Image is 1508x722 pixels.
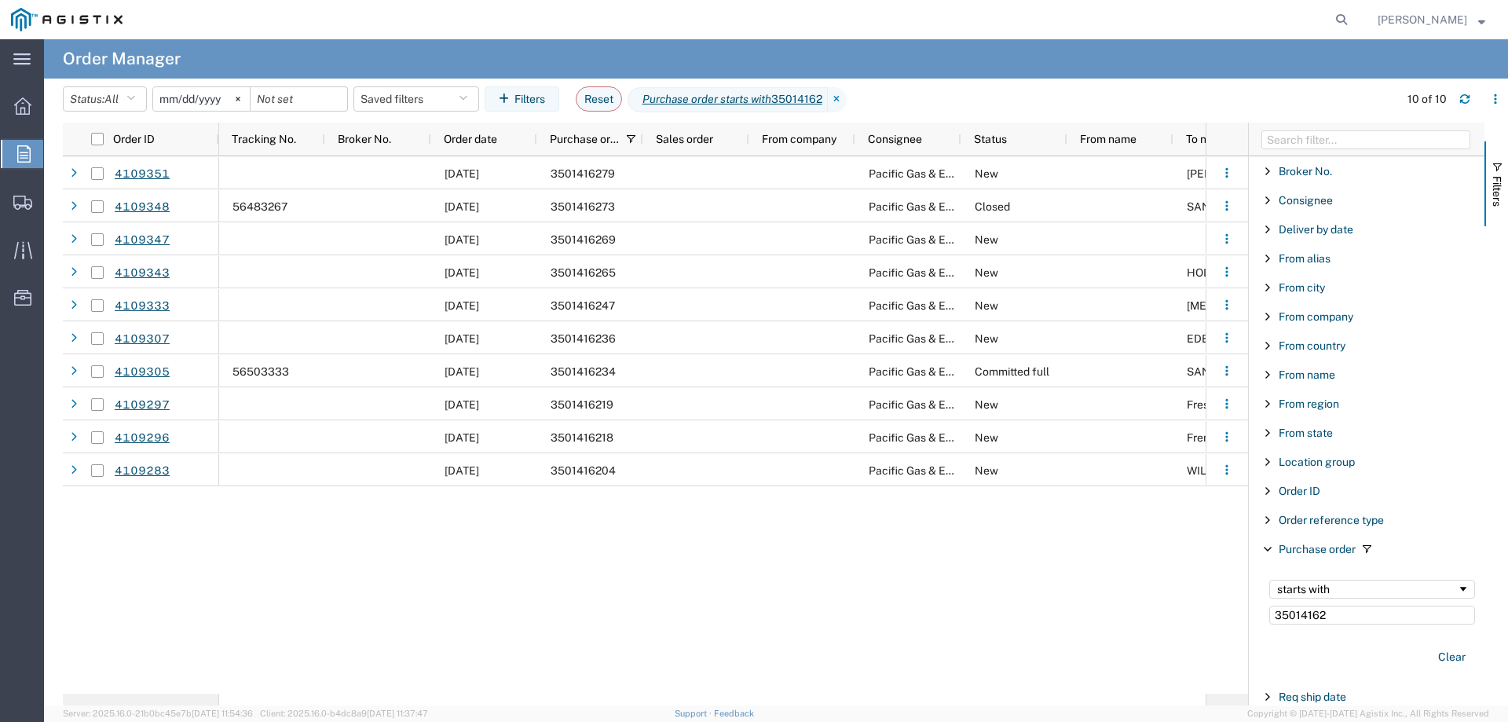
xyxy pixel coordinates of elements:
[869,464,1028,477] span: Pacific Gas & Electric Company
[975,365,1049,378] span: Committed full
[1279,485,1320,497] span: Order ID
[1279,194,1333,207] span: Consignee
[869,233,1028,246] span: Pacific Gas & Electric Company
[1279,368,1335,381] span: From name
[869,299,1028,312] span: Pacific Gas & Electric Company
[1249,156,1484,706] div: Filter List 26 Filters
[1279,165,1332,178] span: Broker No.
[1429,644,1475,670] button: Clear
[1187,431,1330,444] span: Fremont Materials Receiving
[1378,11,1467,28] span: Dave Thomas
[551,431,613,444] span: 3501416218
[1279,543,1356,555] span: Purchase order
[114,325,170,353] a: 4109307
[1187,365,1302,378] span: SAN RAFAEL
[1187,464,1243,477] span: WILL CALL
[1261,130,1470,149] input: Filter Columns Input
[1279,339,1345,352] span: From country
[628,87,828,112] span: Purchase order starts with 35014162
[445,398,479,411] span: 08/06/2025
[232,365,289,378] span: 56503333
[1279,252,1330,265] span: From alias
[114,457,170,485] a: 4109283
[1187,299,1276,312] span: CINNABAR
[445,167,479,180] span: 08/06/2025
[762,133,836,145] span: From company
[550,133,620,145] span: Purchase order
[1187,266,1341,279] span: HOLLISTER SERVICE CENTER
[444,133,497,145] span: Order date
[1080,133,1136,145] span: From name
[445,200,479,213] span: 08/06/2025
[232,200,287,213] span: 56483267
[445,464,479,477] span: 08/06/2025
[975,266,998,279] span: New
[869,167,1028,180] span: Pacific Gas & Electric Company
[104,93,119,105] span: All
[868,133,922,145] span: Consignee
[251,87,347,111] input: Not set
[260,709,428,718] span: Client: 2025.16.0-b4dc8a9
[1187,398,1323,411] span: Fresno Materials Receiving
[975,464,998,477] span: New
[445,431,479,444] span: 08/06/2025
[551,299,615,312] span: 3501416247
[1279,514,1384,526] span: Order reference type
[353,86,479,112] button: Saved filters
[114,193,170,221] a: 4109348
[1269,606,1475,625] input: Filter Value
[975,332,998,345] span: New
[114,358,170,386] a: 4109305
[974,133,1007,145] span: Status
[975,233,998,246] span: New
[551,233,616,246] span: 3501416269
[445,299,479,312] span: 08/06/2025
[445,365,479,378] span: 08/06/2025
[975,299,998,312] span: New
[1279,223,1353,236] span: Deliver by date
[869,266,1028,279] span: Pacific Gas & Electric Company
[1279,281,1325,294] span: From city
[1277,583,1457,596] div: starts with
[63,709,253,718] span: Server: 2025.16.0-21b0bc45e7b
[869,200,1028,213] span: Pacific Gas & Electric Company
[551,398,613,411] span: 3501416219
[869,431,1028,444] span: Pacific Gas & Electric Company
[114,292,170,320] a: 4109333
[114,259,170,287] a: 4109343
[1377,10,1486,29] button: [PERSON_NAME]
[485,86,559,112] button: Filters
[551,167,615,180] span: 3501416279
[975,431,998,444] span: New
[1269,580,1475,599] div: Filtering operator
[714,709,754,718] a: Feedback
[656,133,713,145] span: Sales order
[367,709,428,718] span: [DATE] 11:37:47
[338,133,391,145] span: Broker No.
[1187,167,1276,180] span: SALINAS
[445,233,479,246] span: 08/06/2025
[232,133,296,145] span: Tracking No.
[551,365,616,378] span: 3501416234
[975,398,998,411] span: New
[113,133,155,145] span: Order ID
[1247,707,1489,720] span: Copyright © [DATE]-[DATE] Agistix Inc., All Rights Reserved
[1186,133,1228,145] span: To name
[11,8,123,31] img: logo
[1279,456,1355,468] span: Location group
[1279,427,1333,439] span: From state
[975,200,1010,213] span: Closed
[114,160,170,188] a: 4109351
[551,464,616,477] span: 3501416204
[114,226,170,254] a: 4109347
[445,332,479,345] span: 08/06/2025
[153,87,250,111] input: Not set
[63,86,147,112] button: Status:All
[1187,200,1393,213] span: SAN LUIS OBISPO SVC CTR
[1187,332,1244,345] span: EDENVALE
[1279,691,1346,703] span: Req ship date
[63,39,181,79] h4: Order Manager
[445,266,479,279] span: 08/06/2025
[869,332,1028,345] span: Pacific Gas & Electric Company
[576,86,622,112] button: Reset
